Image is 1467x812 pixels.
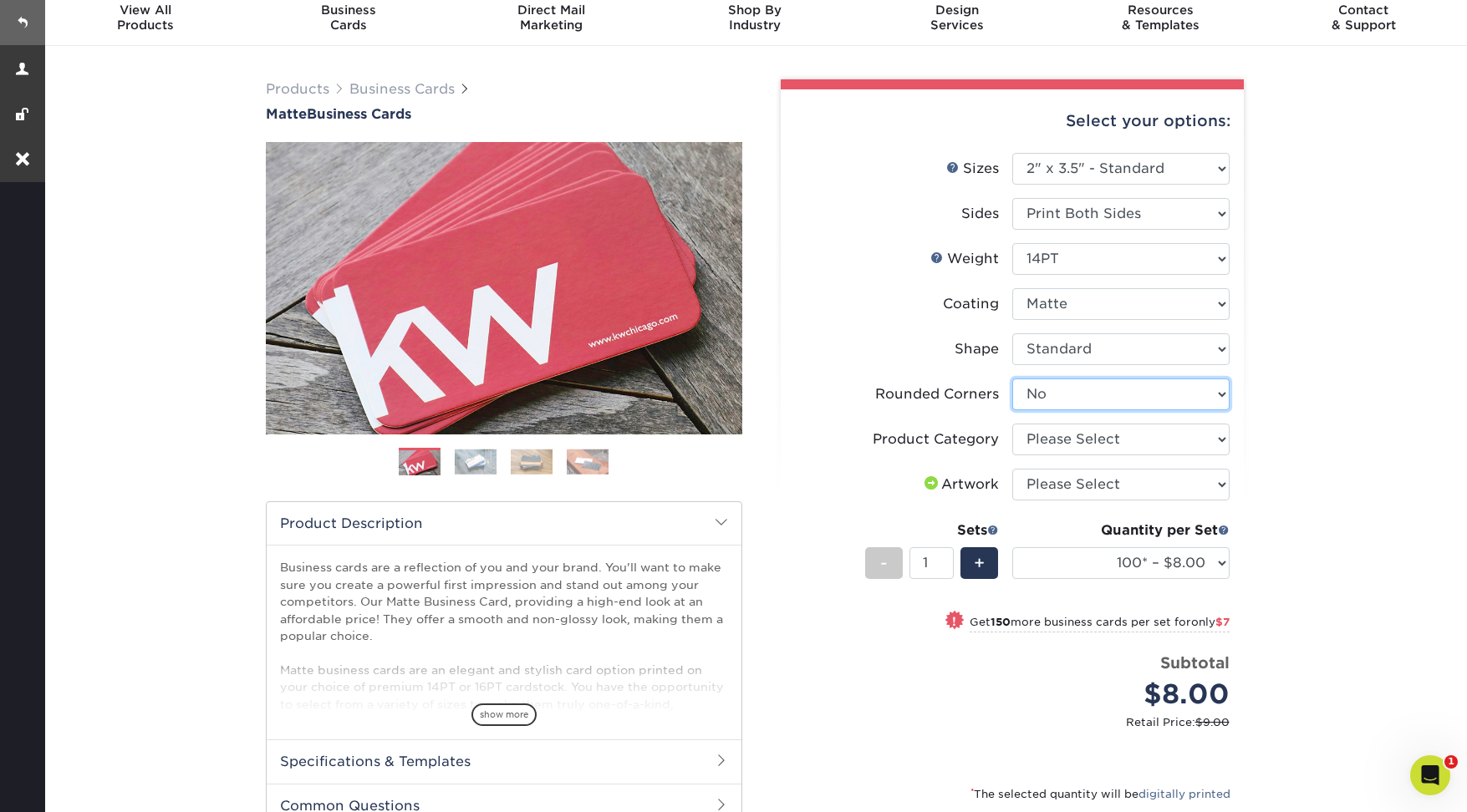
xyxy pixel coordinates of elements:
[267,502,741,545] h2: Product Description
[1444,755,1458,769] span: 1
[450,3,653,18] span: Direct Mail
[1410,755,1450,795] iframe: Intercom live chat
[921,475,999,495] div: Artwork
[471,703,537,726] span: show more
[247,3,450,33] div: Cards
[970,788,1230,800] small: The selected quantity will be
[511,449,553,475] img: Business Cards 03
[1138,788,1230,800] a: digitally printed
[349,81,455,97] a: Business Cards
[266,106,742,122] a: MatteBusiness Cards
[807,714,1230,730] small: Retail Price:
[856,3,1059,33] div: Services
[450,3,653,33] div: Marketing
[266,81,329,97] a: Products
[267,739,741,783] h2: Specifications & Templates
[974,551,985,576] span: +
[1059,3,1262,18] span: Resources
[1160,653,1230,672] strong: Subtotal
[44,3,247,18] span: View All
[653,3,856,18] span: Shop By
[875,384,999,404] div: Rounded Corners
[970,616,1230,632] small: Get more business cards per set for
[794,89,1230,153] div: Select your options:
[1262,3,1465,18] span: Contact
[247,3,450,18] span: Business
[955,339,999,359] div: Shape
[280,559,728,797] p: Business cards are a reflection of you and your brand. You'll want to make sure you create a powe...
[952,612,956,630] span: !
[991,616,1011,628] strong: 150
[873,429,999,449] div: Product Category
[399,442,441,484] img: Business Cards 01
[1191,616,1230,628] span: only
[880,551,888,576] span: -
[1012,520,1230,540] div: Quantity per Set
[961,204,999,224] div: Sides
[943,294,999,314] div: Coating
[455,449,497,475] img: Business Cards 02
[1262,3,1465,33] div: & Support
[1025,674,1230,714] div: $8.00
[653,3,856,33] div: Industry
[266,50,742,526] img: Matte 01
[865,520,999,540] div: Sets
[266,106,307,122] span: Matte
[266,106,742,122] h1: Business Cards
[946,159,999,179] div: Sizes
[1059,3,1262,33] div: & Templates
[856,3,1059,18] span: Design
[1195,716,1230,728] span: $9.00
[930,249,999,269] div: Weight
[44,3,247,33] div: Products
[1215,616,1230,628] span: $7
[567,449,609,475] img: Business Cards 04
